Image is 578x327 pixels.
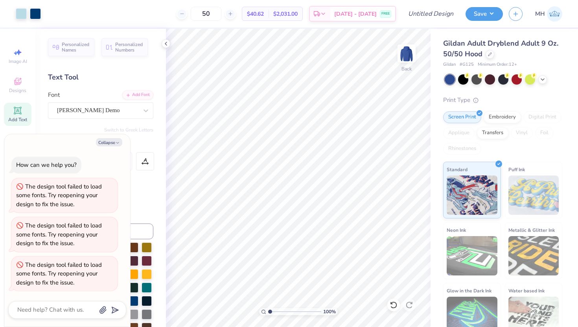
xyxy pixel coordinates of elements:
div: Foil [535,127,554,139]
span: FREE [381,11,390,17]
div: Back [401,65,412,72]
span: Standard [447,165,468,174]
div: Screen Print [443,111,481,123]
span: Designs [9,87,26,94]
span: Neon Ink [447,226,466,234]
a: MH [535,6,562,22]
img: Standard [447,176,497,215]
span: Image AI [9,58,27,65]
span: Glow in the Dark Ink [447,286,491,295]
span: 100 % [323,308,336,315]
span: Minimum Order: 12 + [478,61,517,68]
span: Personalized Names [62,42,90,53]
img: Metallic & Glitter Ink [508,236,559,275]
button: Switch to Greek Letters [104,127,153,133]
div: Applique [443,127,475,139]
img: Maura Higgins [547,6,562,22]
div: How can we help you? [16,161,77,169]
span: Personalized Numbers [115,42,143,53]
input: Untitled Design [402,6,460,22]
span: Gildan Adult Dryblend Adult 9 Oz. 50/50 Hood [443,39,558,59]
span: MH [535,9,545,18]
div: Vinyl [511,127,533,139]
input: – – [191,7,221,21]
span: $40.62 [247,10,264,18]
div: Add Font [122,91,153,100]
div: The design tool failed to load some fonts. Try reopening your design to fix the issue. [16,261,102,286]
div: Transfers [477,127,508,139]
span: $2,031.00 [273,10,298,18]
button: Save [466,7,503,21]
span: Puff Ink [508,165,525,174]
span: Water based Ink [508,286,545,295]
div: Embroidery [484,111,521,123]
div: The design tool failed to load some fonts. Try reopening your design to fix the issue. [16,183,102,208]
div: Rhinestones [443,143,481,155]
img: Neon Ink [447,236,497,275]
div: Text Tool [48,72,153,83]
div: Digital Print [523,111,561,123]
span: Add Text [8,116,27,123]
button: Collapse [96,138,122,146]
div: The design tool failed to load some fonts. Try reopening your design to fix the issue. [16,222,102,247]
img: Puff Ink [508,176,559,215]
img: Back [399,46,414,61]
span: [DATE] - [DATE] [334,10,377,18]
div: Print Type [443,96,562,105]
label: Font [48,91,60,100]
span: Gildan [443,61,456,68]
span: Metallic & Glitter Ink [508,226,555,234]
span: # G125 [460,61,474,68]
